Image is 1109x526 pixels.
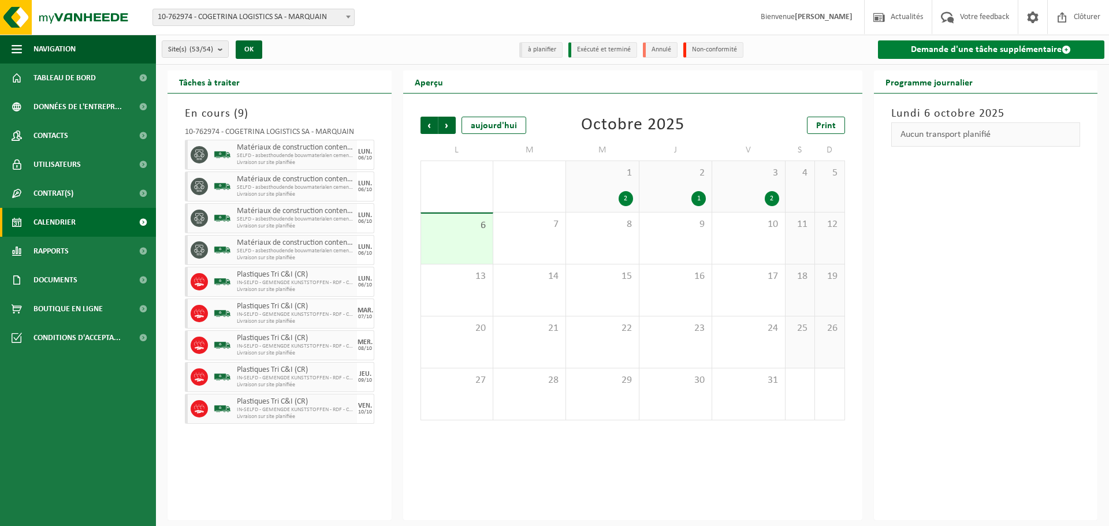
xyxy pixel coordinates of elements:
span: 18 [791,270,809,283]
span: Plastiques Tri C&I (CR) [237,397,354,406]
div: 10-762974 - COGETRINA LOGISTICS SA - MARQUAIN [185,128,374,140]
a: Demande d'une tâche supplémentaire [878,40,1105,59]
span: Livraison sur site planifiée [237,159,354,166]
span: 14 [499,270,560,283]
span: Plastiques Tri C&I (CR) [237,365,354,375]
span: Navigation [34,35,76,64]
span: IN-SELFD - GEMENGDE KUNSTSTOFFEN - RDF - COGETRINA [237,406,354,413]
span: Contrat(s) [34,179,73,208]
span: 15 [572,270,632,283]
div: 06/10 [358,187,372,193]
h2: Programme journalier [874,70,984,93]
span: Livraison sur site planifiée [237,223,354,230]
span: Matériaux de construction contenant de l'amiante lié au ciment (non friable) [237,175,354,184]
span: 12 [821,218,838,231]
span: 24 [718,322,779,335]
li: à planifier [519,42,563,58]
span: 20 [427,322,487,335]
span: Calendrier [34,208,76,237]
div: 2 [765,191,779,206]
span: 16 [645,270,706,283]
button: Site(s)(53/54) [162,40,229,58]
span: 29 [572,374,632,387]
img: BL-SO-LV [214,337,231,354]
button: OK [236,40,262,59]
span: Conditions d'accepta... [34,323,121,352]
span: 19 [821,270,838,283]
span: Documents [34,266,77,294]
div: LUN. [358,148,372,155]
span: 10-762974 - COGETRINA LOGISTICS SA - MARQUAIN [153,9,354,25]
td: L [420,140,493,161]
span: 10 [718,218,779,231]
span: SELFD - asbesthoudende bouwmaterialen cementgebonden (HGB) [237,248,354,255]
span: Tableau de bord [34,64,96,92]
span: Print [816,121,836,130]
div: 06/10 [358,251,372,256]
span: 5 [821,167,838,180]
td: J [639,140,712,161]
td: S [786,140,815,161]
span: Rapports [34,237,69,266]
img: BL-SO-LV [214,146,231,163]
span: Livraison sur site planifiée [237,413,354,420]
li: Non-conformité [683,42,743,58]
span: Contacts [34,121,68,150]
span: 28 [499,374,560,387]
count: (53/54) [189,46,213,53]
h3: En cours ( ) [185,105,374,122]
span: 26 [821,322,838,335]
span: 1 [572,167,632,180]
span: Livraison sur site planifiée [237,382,354,389]
div: 1 [691,191,706,206]
h3: Lundi 6 octobre 2025 [891,105,1081,122]
span: Plastiques Tri C&I (CR) [237,334,354,343]
span: 11 [791,218,809,231]
img: BL-SO-LV [214,178,231,195]
a: Print [807,117,845,134]
span: Livraison sur site planifiée [237,318,354,325]
li: Annulé [643,42,678,58]
span: SELFD - asbesthoudende bouwmaterialen cementgebonden (HGB) [237,216,354,223]
h2: Tâches à traiter [168,70,251,93]
h2: Aperçu [403,70,455,93]
div: 06/10 [358,219,372,225]
span: Livraison sur site planifiée [237,350,354,357]
div: 09/10 [358,378,372,383]
span: Utilisateurs [34,150,81,179]
strong: [PERSON_NAME] [795,13,853,21]
div: LUN. [358,275,372,282]
div: VEN. [358,402,372,409]
span: 22 [572,322,632,335]
div: Aucun transport planifié [891,122,1081,147]
div: MER. [358,339,373,346]
span: SELFD - asbesthoudende bouwmaterialen cementgebonden (HGB) [237,184,354,191]
span: IN-SELFD - GEMENGDE KUNSTSTOFFEN - RDF - COGETRINA [237,279,354,286]
div: MAR. [358,307,373,314]
span: 27 [427,374,487,387]
span: 13 [427,270,487,283]
span: 8 [572,218,632,231]
span: Matériaux de construction contenant de l'amiante lié au ciment (non friable) [237,143,354,152]
span: SELFD - asbesthoudende bouwmaterialen cementgebonden (HGB) [237,152,354,159]
div: 07/10 [358,314,372,320]
div: 2 [619,191,633,206]
span: 9 [645,218,706,231]
span: Plastiques Tri C&I (CR) [237,270,354,279]
div: LUN. [358,212,372,219]
td: M [566,140,639,161]
span: 21 [499,322,560,335]
span: 6 [427,219,487,232]
div: 06/10 [358,282,372,288]
div: JEU. [359,371,371,378]
span: 7 [499,218,560,231]
div: aujourd'hui [462,117,526,134]
img: BL-SO-LV [214,273,231,290]
span: Suivant [438,117,456,134]
td: D [815,140,844,161]
span: Livraison sur site planifiée [237,255,354,262]
div: LUN. [358,180,372,187]
span: 4 [791,167,809,180]
span: 9 [238,108,244,120]
span: Plastiques Tri C&I (CR) [237,302,354,311]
